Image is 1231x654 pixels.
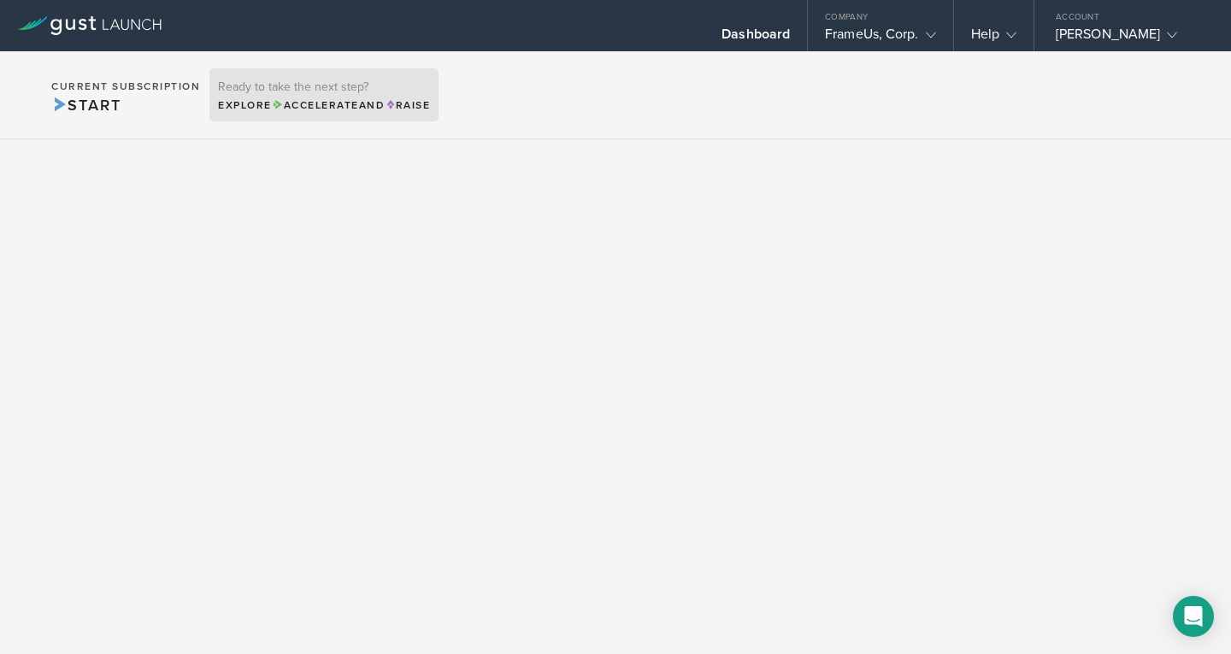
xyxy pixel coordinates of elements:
div: Explore [218,97,430,113]
div: [PERSON_NAME] [1056,26,1201,51]
div: FrameUs, Corp. [825,26,935,51]
div: Ready to take the next step?ExploreAccelerateandRaise [209,68,439,121]
h2: Current Subscription [51,81,200,91]
span: Raise [385,99,430,111]
div: Dashboard [722,26,790,51]
div: Help [971,26,1016,51]
span: Accelerate [272,99,359,111]
div: Open Intercom Messenger [1173,596,1214,637]
span: and [272,99,386,111]
h3: Ready to take the next step? [218,81,430,93]
span: Start [51,96,121,115]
